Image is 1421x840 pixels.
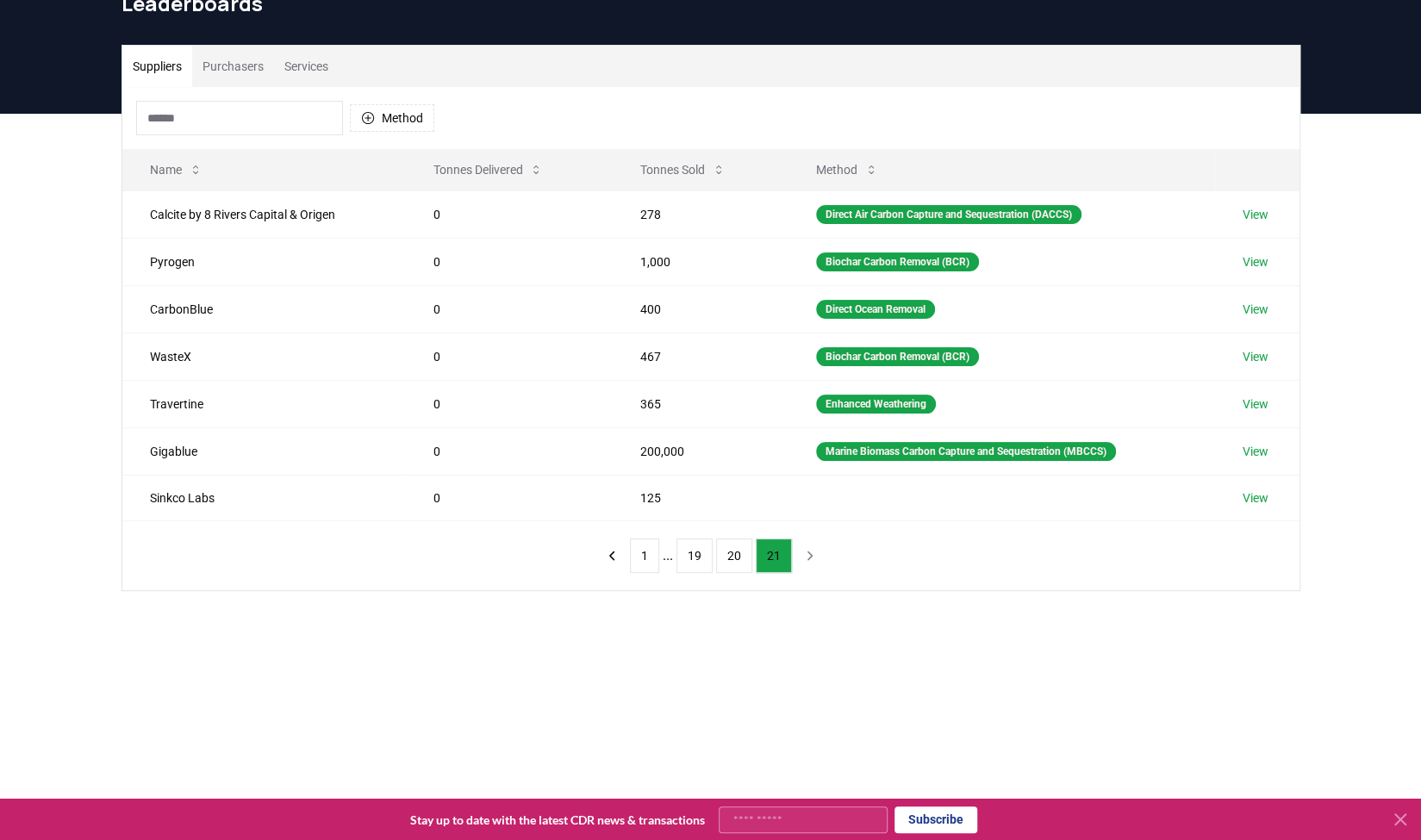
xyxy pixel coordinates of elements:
[802,152,892,187] button: Method
[405,427,612,475] td: 0
[405,380,612,427] td: 0
[1243,253,1268,271] a: View
[1243,395,1268,413] a: View
[1243,489,1268,507] a: View
[613,427,788,475] td: 200,000
[626,152,739,187] button: Tonnes Sold
[816,347,979,366] div: Biochar Carbon Removal (BCR)
[122,46,192,87] button: Suppliers
[122,475,406,520] td: Sinkco Labs
[816,300,935,319] div: Direct Ocean Removal
[597,538,626,573] button: previous page
[816,395,936,414] div: Enhanced Weathering
[136,152,216,187] button: Name
[716,538,752,573] button: 20
[816,205,1081,224] div: Direct Air Carbon Capture and Sequestration (DACCS)
[1243,443,1268,460] a: View
[274,46,339,87] button: Services
[192,46,274,87] button: Purchasers
[122,333,406,380] td: WasteX
[419,152,557,187] button: Tonnes Delivered
[613,475,788,520] td: 125
[613,190,788,238] td: 278
[613,285,788,333] td: 400
[613,238,788,285] td: 1,000
[122,190,406,238] td: Calcite by 8 Rivers Capital & Origen
[1243,301,1268,318] a: View
[816,252,979,271] div: Biochar Carbon Removal (BCR)
[122,238,406,285] td: Pyrogen
[122,380,406,427] td: Travertine
[756,538,792,573] button: 21
[663,545,673,566] li: ...
[1243,206,1268,223] a: View
[405,475,612,520] td: 0
[1243,348,1268,365] a: View
[122,427,406,475] td: Gigablue
[405,190,612,238] td: 0
[613,333,788,380] td: 467
[405,333,612,380] td: 0
[405,238,612,285] td: 0
[613,380,788,427] td: 365
[816,442,1116,461] div: Marine Biomass Carbon Capture and Sequestration (MBCCS)
[630,538,659,573] button: 1
[350,104,434,132] button: Method
[405,285,612,333] td: 0
[676,538,713,573] button: 19
[122,285,406,333] td: CarbonBlue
